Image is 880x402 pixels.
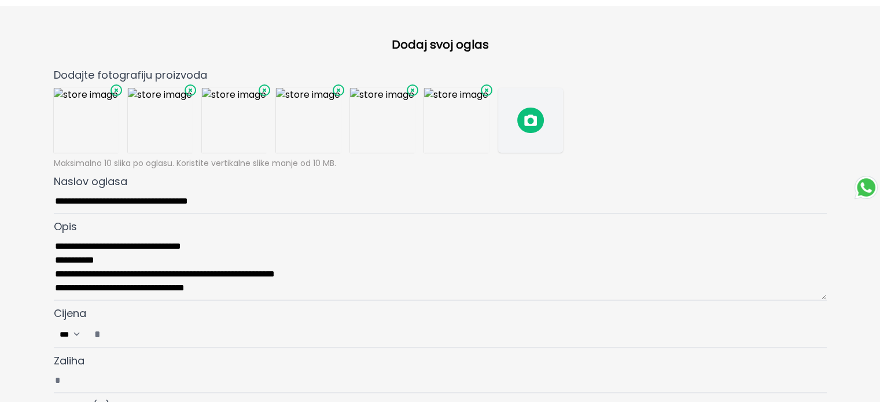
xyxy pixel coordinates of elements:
select: Cijena [55,326,87,342]
input: Cijena [87,322,826,347]
p: Maksimalno 10 slika po oglasu. Koristite vertikalne slike manje od 10 MB. [54,157,827,169]
span: Zaliha [54,353,84,368]
span: Cijena [54,306,86,320]
img: store image [350,88,415,153]
img: store image [424,88,489,153]
img: store image [202,88,267,153]
span: Opis [54,219,77,234]
span: Dodajte fotografiju proizvoda [54,68,207,82]
input: Zaliha [54,369,827,393]
img: store image [128,88,193,153]
input: Naslov oglasa [54,190,827,214]
img: store image [276,88,341,153]
h2: Dodaj svoj oglas [63,36,818,53]
span: Naslov oglasa [54,174,127,189]
img: store image [54,88,119,153]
